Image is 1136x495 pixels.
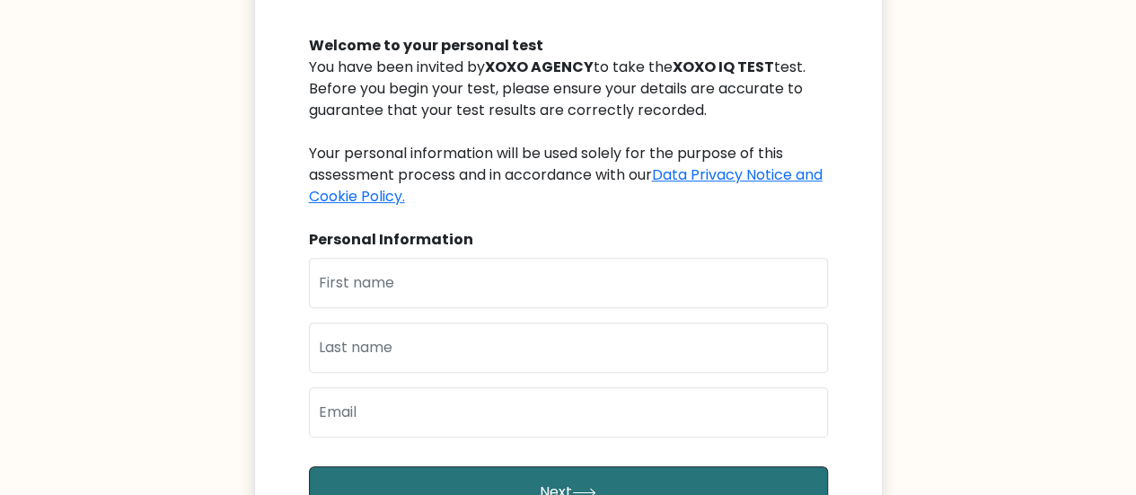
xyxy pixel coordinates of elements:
[309,57,828,208] div: You have been invited by to take the test. Before you begin your test, please ensure your details...
[309,323,828,373] input: Last name
[309,229,828,251] div: Personal Information
[309,164,823,207] a: Data Privacy Notice and Cookie Policy.
[309,258,828,308] input: First name
[485,57,594,77] b: XOXO AGENCY
[673,57,774,77] b: XOXO IQ TEST
[309,387,828,438] input: Email
[309,35,828,57] div: Welcome to your personal test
